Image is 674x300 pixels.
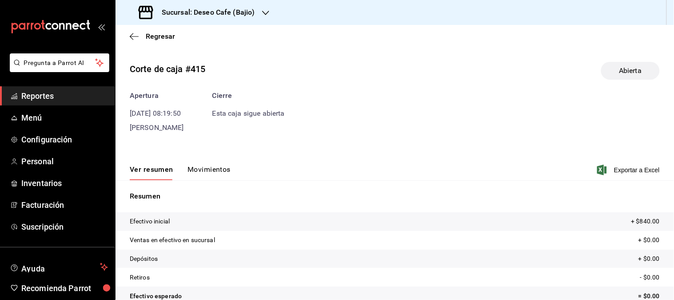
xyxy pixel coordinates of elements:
p: Ventas en efectivo en sucursal [130,235,215,245]
div: Cierre [212,90,285,101]
time: [DATE] 08:19:50 [130,109,181,118]
span: Facturación [21,199,108,211]
div: Apertura [130,90,184,101]
span: Configuración [21,134,108,146]
div: navigation tabs [130,165,231,180]
h3: Sucursal: Deseo Cafe (Bajio) [155,7,255,18]
span: [PERSON_NAME] [130,123,184,132]
span: Pregunta a Parrot AI [24,58,96,68]
button: Regresar [130,32,175,41]
span: Ayuda [21,262,96,272]
span: Personal [21,155,108,167]
button: open_drawer_menu [98,23,105,30]
span: Suscripción [21,221,108,233]
button: Exportar a Excel [599,165,660,175]
p: - $0.00 [640,273,660,282]
p: + $0.00 [638,254,660,264]
span: Reportes [21,90,108,102]
span: Recomienda Parrot [21,282,108,294]
span: Abierta [614,65,647,76]
p: Resumen [130,191,660,202]
button: Pregunta a Parrot AI [10,53,109,72]
p: Efectivo inicial [130,217,170,226]
p: Retiros [130,273,150,282]
span: Regresar [146,32,175,41]
div: Esta caja sigue abierta [212,108,285,119]
p: + $0.00 [638,235,660,245]
button: Ver resumen [130,165,173,180]
p: + $840.00 [631,217,660,226]
a: Pregunta a Parrot AI [6,65,109,74]
p: Depósitos [130,254,158,264]
span: Inventarios [21,177,108,189]
button: Movimientos [187,165,231,180]
div: Corte de caja #415 [130,62,205,76]
span: Menú [21,112,108,124]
